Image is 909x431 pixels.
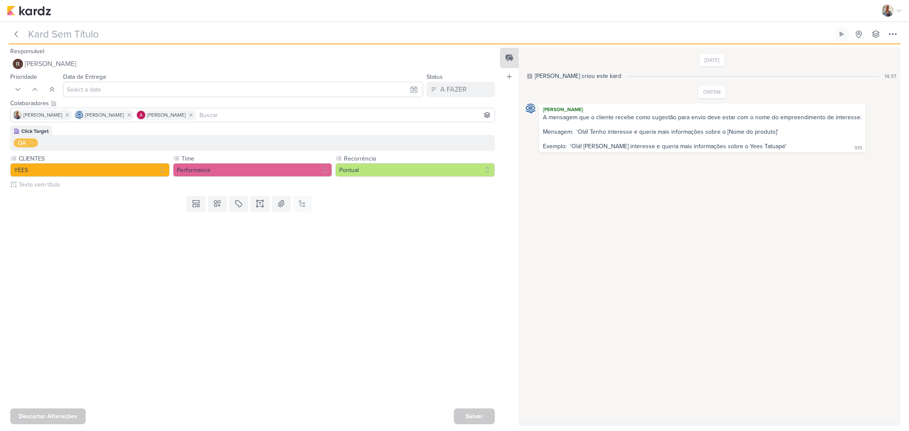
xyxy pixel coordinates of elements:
[335,163,495,177] button: Pontual
[26,26,832,42] input: Kard Sem Título
[13,111,22,119] img: Iara Santos
[838,31,845,37] div: Ligar relógio
[541,105,864,114] div: [PERSON_NAME]
[427,82,495,97] button: A FAZER
[25,59,76,69] span: [PERSON_NAME]
[882,5,894,17] img: Iara Santos
[10,163,170,177] button: YEES
[63,73,106,80] label: Data de Entrega
[18,154,170,163] label: CLIENTES
[535,72,621,80] div: [PERSON_NAME] criou este kard
[23,111,62,119] span: [PERSON_NAME]
[147,111,186,119] span: [PERSON_NAME]
[63,82,423,97] input: Select a date
[427,73,443,80] label: Status
[543,114,862,150] div: A mensagem que o cliente recebe como sugestão para envio deve estar com o nome do empreendimento ...
[21,127,49,135] div: Click Target
[440,84,467,95] div: A FAZER
[75,111,84,119] img: Caroline Traven De Andrade
[18,138,26,147] div: QA
[13,59,23,69] img: Rafael Dornelles
[181,154,332,163] label: Time
[198,110,493,120] input: Buscar
[10,73,37,80] label: Prioridade
[885,72,896,80] div: 14:37
[85,111,124,119] span: [PERSON_NAME]
[17,180,495,189] input: Texto sem título
[854,145,862,152] div: 9:15
[10,99,495,108] div: Colaboradores
[137,111,145,119] img: Alessandra Gomes
[525,103,536,114] img: Caroline Traven De Andrade
[173,163,332,177] button: Performance
[10,56,495,72] button: [PERSON_NAME]
[10,48,44,55] label: Responsável
[7,6,51,16] img: kardz.app
[343,154,495,163] label: Recorrência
